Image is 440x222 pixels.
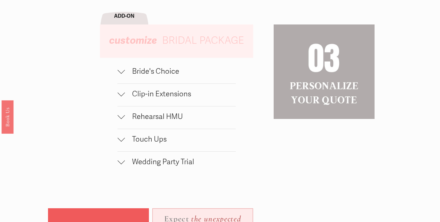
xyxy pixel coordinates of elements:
button: Bride's Choice [117,61,236,83]
span: Clip-in Extensions [125,90,236,98]
a: Book Us [2,100,13,134]
span: Rehearsal HMU [125,112,236,121]
strong: ADD-ON [114,13,135,19]
span: Touch Ups [125,135,236,144]
button: Touch Ups [117,129,236,151]
span: Wedding Party Trial [125,157,236,166]
span: Bride's Choice [125,67,236,76]
button: Rehearsal HMU [117,106,236,129]
span: BRIDAL PACKAGE [162,34,244,47]
button: Wedding Party Trial [117,152,236,174]
button: Clip-in Extensions [117,84,236,106]
em: customize [109,34,157,47]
